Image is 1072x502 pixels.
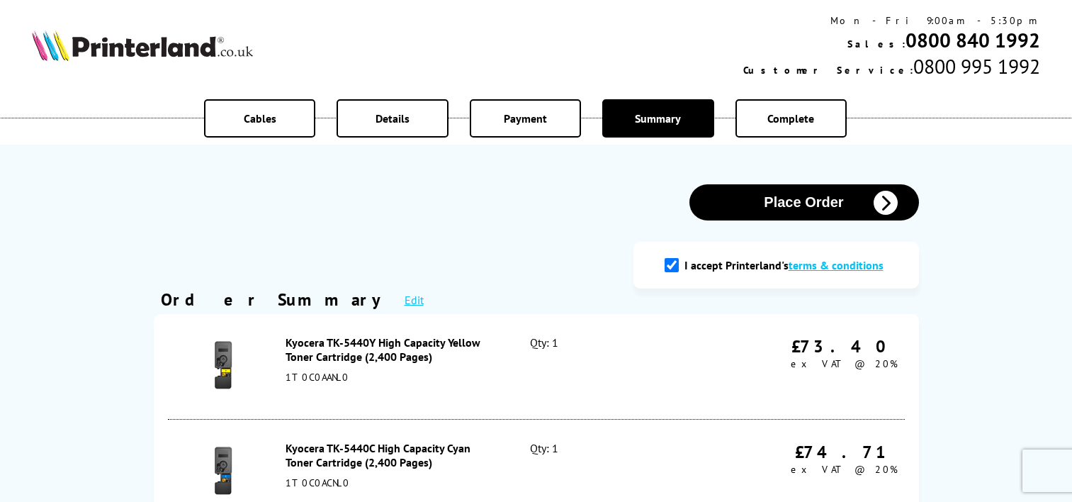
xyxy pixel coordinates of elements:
label: I accept Printerland's [684,258,891,272]
a: modal_tc [789,258,884,272]
span: Summary [635,111,681,125]
span: Complete [767,111,814,125]
div: 1T0C0ACNL0 [286,476,500,489]
img: Printerland Logo [32,30,253,61]
span: 0800 995 1992 [913,53,1040,79]
div: Qty: 1 [530,335,677,398]
span: Cables [244,111,276,125]
div: Mon - Fri 9:00am - 5:30pm [743,14,1040,27]
img: Kyocera TK-5440Y High Capacity Yellow Toner Cartridge (2,400 Pages) [198,340,248,390]
span: Payment [504,111,547,125]
span: Details [376,111,410,125]
a: Edit [405,293,424,307]
a: 0800 840 1992 [905,27,1040,53]
div: Kyocera TK-5440C High Capacity Cyan Toner Cartridge (2,400 Pages) [286,441,500,469]
span: ex VAT @ 20% [791,463,898,476]
div: Kyocera TK-5440Y High Capacity Yellow Toner Cartridge (2,400 Pages) [286,335,500,364]
span: ex VAT @ 20% [791,357,898,370]
span: Customer Service: [743,64,913,77]
div: 1T0C0AANL0 [286,371,500,384]
button: Place Order [689,184,919,221]
div: £73.40 [791,335,898,357]
img: Kyocera TK-5440C High Capacity Cyan Toner Cartridge (2,400 Pages) [198,446,248,496]
div: £74.71 [791,441,898,463]
div: Order Summary [161,289,390,311]
span: Sales: [847,38,905,50]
